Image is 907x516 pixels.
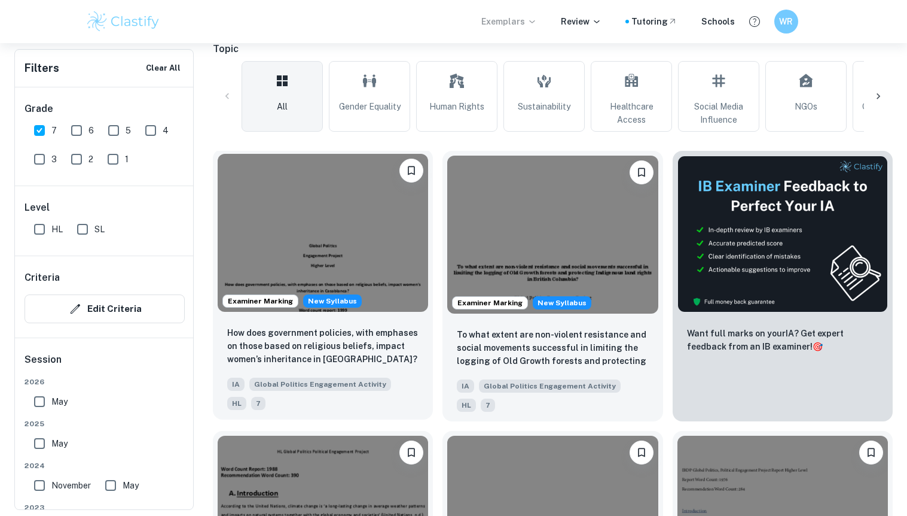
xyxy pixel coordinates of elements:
[442,151,662,421] a: Examiner MarkingStarting from the May 2026 session, the Global Politics Engagement Activity requi...
[227,326,419,366] p: How does government policies, with emphases on those based on religious beliefs, impact women’s i...
[88,124,94,137] span: 6
[457,380,474,393] span: IA
[51,479,91,492] span: November
[479,380,621,393] span: Global Politics Engagement Activity
[795,100,817,113] span: NGOs
[457,399,476,412] span: HL
[683,100,754,126] span: Social Media Influence
[25,377,185,387] span: 2026
[51,223,63,236] span: HL
[123,479,139,492] span: May
[774,10,798,34] button: WR
[481,399,495,412] span: 7
[94,223,105,236] span: SL
[687,327,878,353] p: Want full marks on your IA ? Get expert feedback from an IB examiner!
[399,441,423,465] button: Bookmark
[447,156,658,314] img: Global Politics Engagement Activity IA example thumbnail: To what extent are non-violent resistanc
[223,296,298,306] span: Examiner Marking
[630,441,653,465] button: Bookmark
[251,397,265,410] span: 7
[429,100,484,113] span: Human Rights
[25,353,185,377] h6: Session
[518,100,570,113] span: Sustainability
[85,10,161,34] img: Clastify logo
[143,59,184,77] button: Clear All
[779,15,793,28] h6: WR
[533,296,591,309] div: Starting from the May 2026 session, the Global Politics Engagement Activity requirements have cha...
[25,502,185,513] span: 2023
[339,100,401,113] span: Gender Equality
[25,418,185,429] span: 2025
[213,42,893,56] h6: Topic
[125,153,129,166] span: 1
[25,295,185,323] button: Edit Criteria
[25,271,60,285] h6: Criteria
[533,296,591,309] span: New Syllabus
[51,437,68,450] span: May
[126,124,131,137] span: 5
[51,153,57,166] span: 3
[213,151,433,421] a: Examiner MarkingStarting from the May 2026 session, the Global Politics Engagement Activity requi...
[701,15,735,28] a: Schools
[277,100,288,113] span: All
[596,100,667,126] span: Healthcare Access
[249,378,391,391] span: Global Politics Engagement Activity
[813,342,823,351] span: 🎯
[227,378,245,391] span: IA
[25,60,59,77] h6: Filters
[481,15,537,28] p: Exemplars
[561,15,601,28] p: Review
[630,160,653,184] button: Bookmark
[303,295,362,308] span: New Syllabus
[163,124,169,137] span: 4
[744,11,765,32] button: Help and Feedback
[859,441,883,465] button: Bookmark
[51,395,68,408] span: May
[51,124,57,137] span: 7
[227,397,246,410] span: HL
[631,15,677,28] a: Tutoring
[453,298,527,308] span: Examiner Marking
[25,102,185,116] h6: Grade
[25,201,185,215] h6: Level
[218,154,428,312] img: Global Politics Engagement Activity IA example thumbnail: How does government policies, with empha
[88,153,93,166] span: 2
[673,151,893,421] a: ThumbnailWant full marks on yourIA? Get expert feedback from an IB examiner!
[457,328,648,369] p: To what extent are non-violent resistance and social movements successful in limiting the logging...
[399,159,423,183] button: Bookmark
[677,156,888,312] img: Thumbnail
[303,295,362,308] div: Starting from the May 2026 session, the Global Politics Engagement Activity requirements have cha...
[25,460,185,471] span: 2024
